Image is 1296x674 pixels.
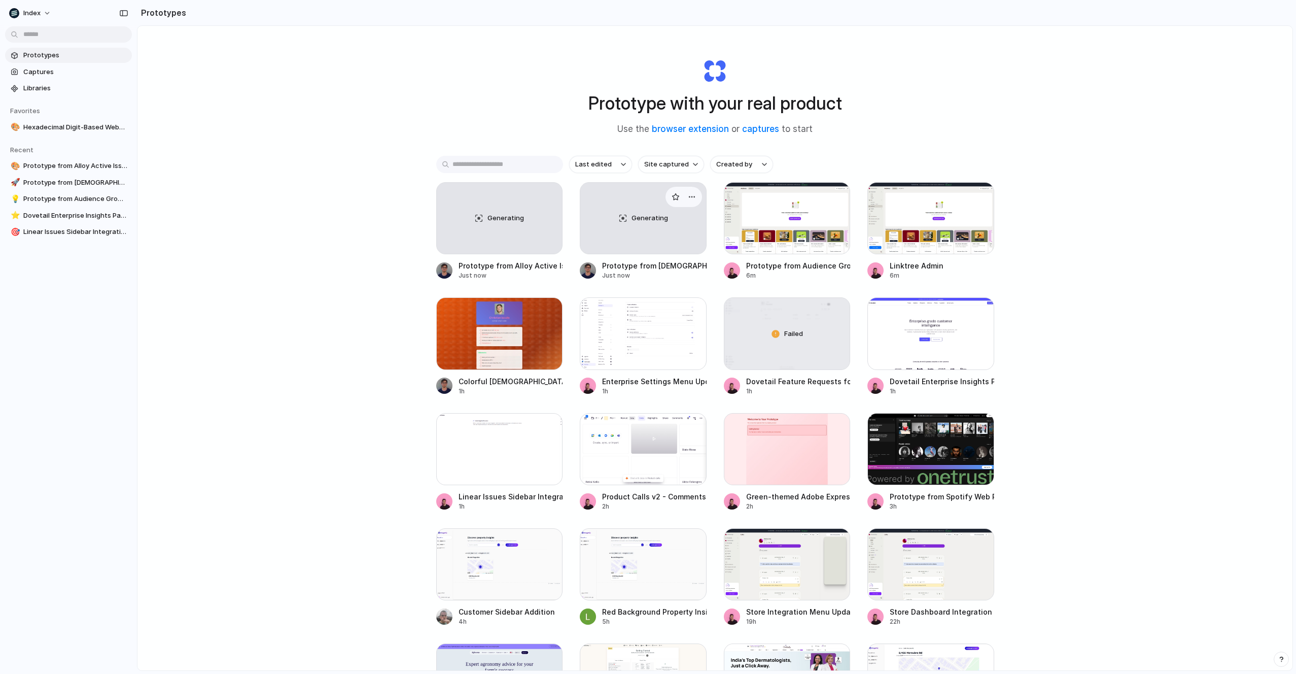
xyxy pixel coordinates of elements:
[5,158,132,174] a: 🎨Prototype from Alloy Active Issues
[784,329,803,339] span: Failed
[602,387,707,396] div: 1h
[9,122,19,132] button: 🎨
[602,271,707,280] div: Just now
[23,67,128,77] span: Captures
[23,50,128,60] span: Prototypes
[487,213,524,223] span: Generating
[5,208,132,223] a: ⭐Dovetail Enterprise Insights Page
[11,177,18,188] div: 🚀
[724,182,851,280] a: Prototype from Audience Growth ToolsPrototype from Audience Growth Tools6m
[867,182,994,280] a: Linktree AdminLinktree Admin6m
[644,159,689,170] span: Site captured
[602,617,707,626] div: 5h
[459,502,563,511] div: 1h
[632,213,668,223] span: Generating
[23,194,128,204] span: Prototype from Audience Growth Tools
[602,606,707,617] div: Red Background Property Insights
[11,160,18,172] div: 🎨
[23,178,128,188] span: Prototype from [DEMOGRAPHIC_DATA][PERSON_NAME] Interests
[436,528,563,626] a: Customer Sidebar AdditionCustomer Sidebar Addition4h
[580,413,707,511] a: Product Calls v2 - Comments PanelProduct Calls v2 - Comments Panel2h
[890,491,994,502] div: Prototype from Spotify Web Player
[724,413,851,511] a: Green-themed Adobe Express DesignGreen-themed Adobe Express Design2h
[9,178,19,188] button: 🚀
[11,226,18,238] div: 🎯
[716,159,752,170] span: Created by
[638,156,704,173] button: Site captured
[436,413,563,511] a: Linear Issues Sidebar IntegrationLinear Issues Sidebar Integration1h
[459,606,555,617] div: Customer Sidebar Addition
[746,617,851,626] div: 19h
[5,5,56,21] button: Index
[5,191,132,207] a: 💡Prototype from Audience Growth Tools
[890,387,994,396] div: 1h
[890,376,994,387] div: Dovetail Enterprise Insights Page
[137,7,186,19] h2: Prototypes
[459,617,555,626] div: 4h
[23,227,128,237] span: Linear Issues Sidebar Integration
[617,123,813,136] span: Use the or to start
[890,617,992,626] div: 22h
[890,260,943,271] div: Linktree Admin
[459,491,563,502] div: Linear Issues Sidebar Integration
[602,502,707,511] div: 2h
[746,387,851,396] div: 1h
[459,376,563,387] div: Colorful [DEMOGRAPHIC_DATA][PERSON_NAME] Site
[746,606,851,617] div: Store Integration Menu Update
[652,124,729,134] a: browser extension
[867,297,994,395] a: Dovetail Enterprise Insights PageDovetail Enterprise Insights Page1h
[11,193,18,205] div: 💡
[436,297,563,395] a: Colorful Christian Iacullo SiteColorful [DEMOGRAPHIC_DATA][PERSON_NAME] Site1h
[746,271,851,280] div: 6m
[9,161,19,171] button: 🎨
[459,271,563,280] div: Just now
[459,387,563,396] div: 1h
[746,260,851,271] div: Prototype from Audience Growth Tools
[459,260,563,271] div: Prototype from Alloy Active Issues
[11,121,18,133] div: 🎨
[11,210,18,221] div: ⭐
[867,413,994,511] a: Prototype from Spotify Web PlayerPrototype from Spotify Web Player3h
[746,376,851,387] div: Dovetail Feature Requests for Founders Projects
[9,227,19,237] button: 🎯
[23,211,128,221] span: Dovetail Enterprise Insights Page
[9,211,19,221] button: ⭐
[5,120,132,135] a: 🎨Hexadecimal Digit-Based Website Demo
[746,502,851,511] div: 2h
[746,491,851,502] div: Green-themed Adobe Express Design
[602,491,707,502] div: Product Calls v2 - Comments Panel
[710,156,773,173] button: Created by
[5,175,132,190] a: 🚀Prototype from [DEMOGRAPHIC_DATA][PERSON_NAME] Interests
[724,528,851,626] a: Store Integration Menu UpdateStore Integration Menu Update19h
[580,182,707,280] a: GeneratingPrototype from [DEMOGRAPHIC_DATA][PERSON_NAME] InterestsJust now
[602,376,707,387] div: Enterprise Settings Menu Update
[5,81,132,96] a: Libraries
[23,8,41,18] span: Index
[9,194,19,204] button: 💡
[890,271,943,280] div: 6m
[5,224,132,240] a: 🎯Linear Issues Sidebar Integration
[10,146,33,154] span: Recent
[5,48,132,63] a: Prototypes
[580,528,707,626] a: Red Background Property InsightsRed Background Property Insights5h
[10,107,40,115] span: Favorites
[23,83,128,93] span: Libraries
[569,156,632,173] button: Last edited
[23,122,128,132] span: Hexadecimal Digit-Based Website Demo
[602,260,707,271] div: Prototype from [DEMOGRAPHIC_DATA][PERSON_NAME] Interests
[890,502,994,511] div: 3h
[867,528,994,626] a: Store Dashboard IntegrationStore Dashboard Integration22h
[575,159,612,170] span: Last edited
[588,90,842,117] h1: Prototype with your real product
[436,182,563,280] a: GeneratingPrototype from Alloy Active IssuesJust now
[742,124,779,134] a: captures
[5,64,132,80] a: Captures
[724,297,851,395] a: Dovetail Feature Requests for Founders ProjectsFailedDovetail Feature Requests for Founders Proje...
[23,161,128,171] span: Prototype from Alloy Active Issues
[890,606,992,617] div: Store Dashboard Integration
[580,297,707,395] a: Enterprise Settings Menu UpdateEnterprise Settings Menu Update1h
